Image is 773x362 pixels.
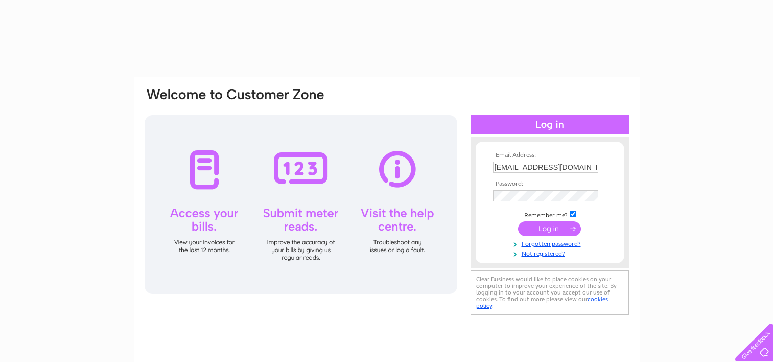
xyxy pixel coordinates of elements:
[471,270,629,315] div: Clear Business would like to place cookies on your computer to improve your experience of the sit...
[493,238,609,248] a: Forgotten password?
[493,248,609,258] a: Not registered?
[490,209,609,219] td: Remember me?
[490,180,609,188] th: Password:
[518,221,581,236] input: Submit
[476,296,608,309] a: cookies policy
[490,152,609,159] th: Email Address:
